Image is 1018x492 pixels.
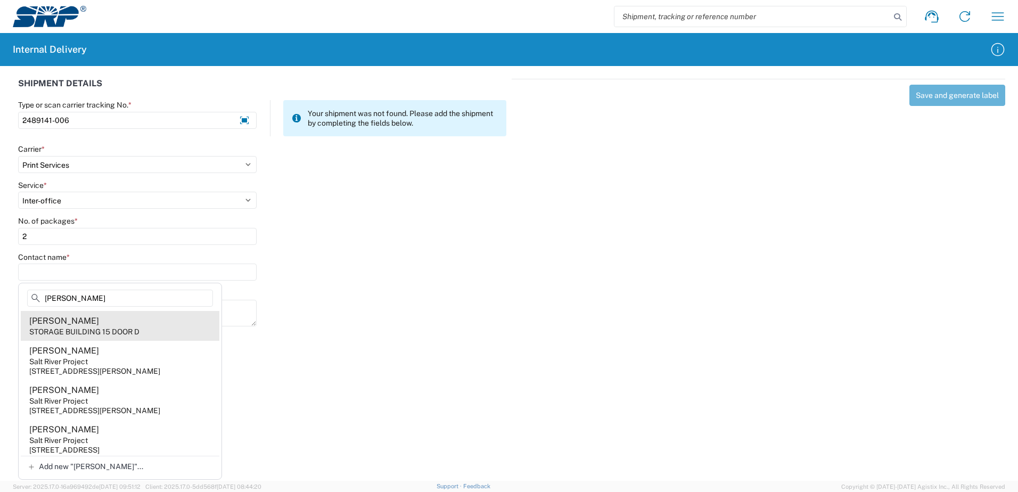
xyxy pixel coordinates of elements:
div: Salt River Project [29,396,88,406]
div: [PERSON_NAME] [29,315,99,327]
label: Service [18,181,47,190]
div: Salt River Project [29,436,88,445]
a: Feedback [463,483,490,489]
label: No. of packages [18,216,78,226]
img: srp [13,6,86,27]
span: [DATE] 08:44:20 [217,483,261,490]
span: Copyright © [DATE]-[DATE] Agistix Inc., All Rights Reserved [841,482,1005,491]
div: SHIPMENT DETAILS [18,79,506,100]
div: [PERSON_NAME] [29,345,99,357]
span: Your shipment was not found. Please add the shipment by completing the fields below. [308,109,498,128]
div: Salt River Project [29,357,88,366]
h2: Internal Delivery [13,43,87,56]
label: Type or scan carrier tracking No. [18,100,132,110]
input: Shipment, tracking or reference number [614,6,890,27]
span: Server: 2025.17.0-16a969492de [13,483,141,490]
label: Contact name [18,252,70,262]
div: [PERSON_NAME] [29,424,99,436]
div: [STREET_ADDRESS][PERSON_NAME] [29,366,160,376]
span: [DATE] 09:51:12 [99,483,141,490]
span: Client: 2025.17.0-5dd568f [145,483,261,490]
div: [PERSON_NAME] [29,384,99,396]
label: Carrier [18,144,45,154]
div: [STREET_ADDRESS] [29,445,100,455]
div: STORAGE BUILDING 15 DOOR D [29,327,139,337]
div: [STREET_ADDRESS][PERSON_NAME] [29,406,160,415]
a: Support [437,483,463,489]
span: Add new "[PERSON_NAME]"... [39,462,143,471]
